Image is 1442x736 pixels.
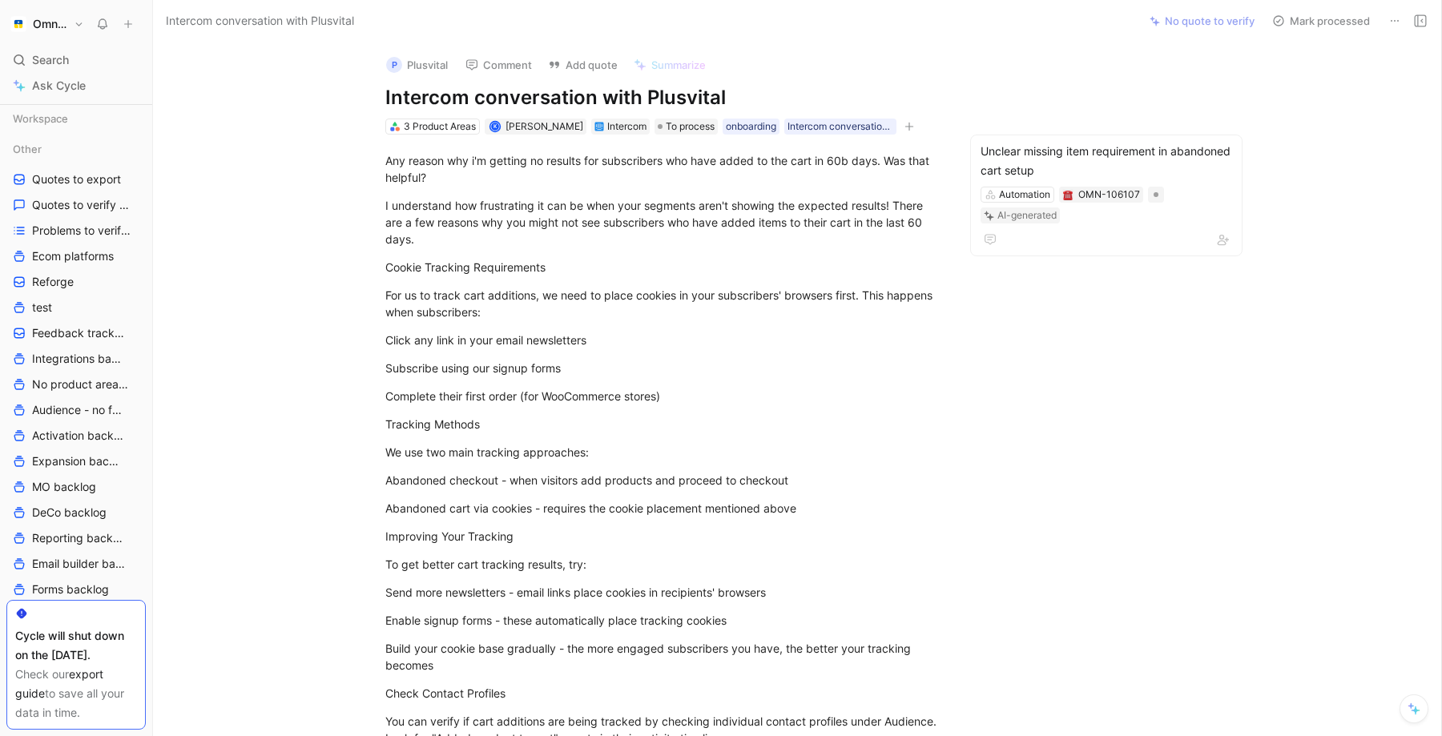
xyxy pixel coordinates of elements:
div: Enable signup forms - these automatically place tracking cookies [385,612,940,629]
a: Reforge [6,270,146,294]
a: Ask Cycle [6,74,146,98]
span: No product area (Unknowns) [32,376,129,392]
div: Search [6,48,146,72]
span: Workspace [13,111,68,127]
button: Mark processed [1265,10,1377,32]
a: DeCo backlog [6,501,146,525]
div: We use two main tracking approaches: [385,444,940,461]
div: OtherQuotes to exportQuotes to verify Ecom platformsProblems to verify ecom platformsEcom platfor... [6,137,146,627]
span: Ask Cycle [32,76,86,95]
h1: Intercom conversation with Plusvital [385,85,940,111]
div: OMN-106107 [1078,187,1140,203]
div: To process [655,119,718,135]
div: AI-generated [997,207,1057,223]
div: Automation [999,187,1050,203]
button: No quote to verify [1142,10,1262,32]
div: Improving Your Tracking [385,528,940,545]
a: Quotes to verify Ecom platforms [6,193,146,217]
span: [PERSON_NAME] [506,120,583,132]
div: Intercom conversation list between 25_06_16-06_24 paying brands 250625 - Conversation data 2 [DAT... [787,119,893,135]
span: Ecom platforms [32,248,114,264]
div: Workspace [6,107,146,131]
img: Omnisend [10,16,26,32]
span: Reforge [32,274,74,290]
span: Quotes to export [32,171,121,187]
button: OmnisendOmnisend [6,13,88,35]
span: DeCo backlog [32,505,107,521]
div: Other [6,137,146,161]
a: Integrations backlog [6,347,146,371]
a: No product area (Unknowns) [6,372,146,396]
span: Intercom conversation with Plusvital [166,11,354,30]
a: Expansion backlog [6,449,146,473]
a: Email builder backlog [6,552,146,576]
div: Cookie Tracking Requirements [385,259,940,275]
div: P [386,57,402,73]
span: MO backlog [32,479,96,495]
div: Complete their first order (for WooCommerce stores) [385,388,940,404]
button: Summarize [626,54,713,76]
span: Forms backlog [32,581,109,597]
a: Ecom platforms [6,244,146,268]
span: Integrations backlog [32,351,126,367]
span: Expansion backlog [32,453,124,469]
span: test [32,300,52,316]
a: Activation backlog [6,424,146,448]
div: Send more newsletters - email links place cookies in recipients' browsers [385,584,940,601]
a: Audience - no feature tag [6,398,146,422]
span: Other [13,141,42,157]
button: Comment [458,54,539,76]
div: 3 Product Areas [404,119,476,135]
div: Click any link in your email newsletters [385,332,940,348]
div: Subscribe using our signup forms [385,360,940,376]
span: To process [666,119,715,135]
div: Abandoned cart via cookies - requires the cookie placement mentioned above [385,500,940,517]
span: Activation backlog [32,428,124,444]
div: Unclear missing item requirement in abandoned cart setup [981,142,1232,180]
span: Reporting backlog [32,530,124,546]
span: Audience - no feature tag [32,402,128,418]
a: Forms backlog [6,577,146,601]
span: Quotes to verify Ecom platforms [32,197,130,213]
span: Summarize [651,58,706,72]
div: Build your cookie base gradually - the more engaged subscribers you have, the better your trackin... [385,640,940,674]
button: Add quote [541,54,625,76]
h1: Omnisend [33,17,67,31]
span: Search [32,50,69,70]
img: ☎️ [1063,191,1073,200]
div: K [490,123,499,131]
a: Feedback tracking [6,321,146,345]
div: Check Contact Profiles [385,685,940,702]
a: Problems to verify ecom platforms [6,219,146,243]
a: Reporting backlog [6,526,146,550]
div: I understand how frustrating it can be when your segments aren't showing the expected results! Th... [385,197,940,247]
span: Email builder backlog [32,556,126,572]
div: To get better cart tracking results, try: [385,556,940,573]
div: For us to track cart additions, we need to place cookies in your subscribers' browsers first. Thi... [385,287,940,320]
div: Abandoned checkout - when visitors add products and proceed to checkout [385,472,940,489]
div: Tracking Methods [385,416,940,432]
a: MO backlog [6,475,146,499]
button: ☎️ [1062,189,1073,200]
a: test [6,296,146,320]
div: Intercom [607,119,646,135]
div: Cycle will shut down on the [DATE]. [15,626,137,665]
a: Quotes to export [6,167,146,191]
span: Feedback tracking [32,325,124,341]
div: Any reason why i'm getting no results for subscribers who have added to the cart in 60b days. Was... [385,152,940,186]
div: onboarding [726,119,776,135]
span: Problems to verify ecom platforms [32,223,131,239]
button: PPlusvital [379,53,455,77]
div: Check our to save all your data in time. [15,665,137,722]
